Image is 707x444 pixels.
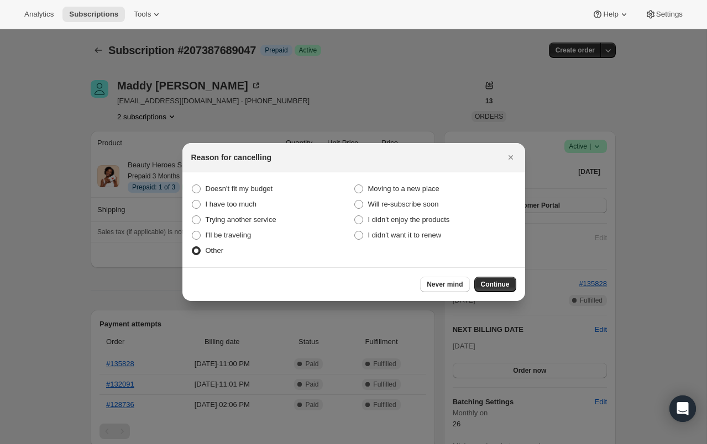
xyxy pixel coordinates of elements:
[127,7,169,22] button: Tools
[474,277,516,292] button: Continue
[368,215,450,224] span: I didn't enjoy the products
[585,7,636,22] button: Help
[669,395,696,422] div: Open Intercom Messenger
[368,200,439,208] span: Will re-subscribe soon
[427,280,463,289] span: Never mind
[206,231,252,239] span: I'll be traveling
[24,10,54,19] span: Analytics
[368,184,439,193] span: Moving to a new place
[69,10,118,19] span: Subscriptions
[656,10,683,19] span: Settings
[206,184,273,193] span: Doesn't fit my budget
[191,152,271,163] h2: Reason for cancelling
[206,246,224,255] span: Other
[134,10,151,19] span: Tools
[503,150,519,165] button: Close
[368,231,442,239] span: I didn't want it to renew
[206,215,276,224] span: Trying another service
[18,7,60,22] button: Analytics
[638,7,689,22] button: Settings
[62,7,125,22] button: Subscriptions
[603,10,618,19] span: Help
[420,277,469,292] button: Never mind
[481,280,510,289] span: Continue
[206,200,257,208] span: I have too much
